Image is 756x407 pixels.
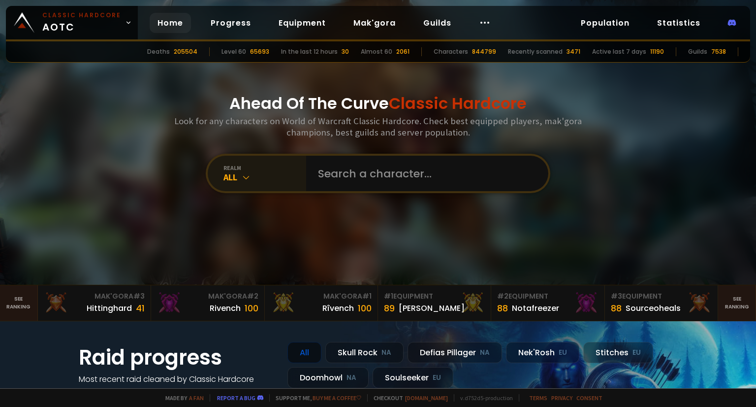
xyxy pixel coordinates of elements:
[573,13,637,33] a: Population
[381,348,391,358] small: NA
[512,302,559,314] div: Notafreezer
[312,156,536,191] input: Search a character...
[313,394,361,402] a: Buy me a coffee
[384,291,485,302] div: Equipment
[497,291,508,301] span: # 2
[529,394,547,402] a: Terms
[189,394,204,402] a: a fan
[480,348,490,358] small: NA
[399,302,465,314] div: [PERSON_NAME]
[174,47,197,56] div: 205504
[247,291,258,301] span: # 2
[159,394,204,402] span: Made by
[605,285,718,321] a: #3Equipment88Sourceoheals
[592,47,646,56] div: Active last 7 days
[287,342,321,363] div: All
[38,285,151,321] a: Mak'Gora#3Hittinghard41
[170,115,586,138] h3: Look for any characters on World of Warcraft Classic Hardcore. Check best equipped players, mak'g...
[454,394,513,402] span: v. d752d5 - production
[358,302,372,315] div: 100
[508,47,563,56] div: Recently scanned
[133,291,145,301] span: # 3
[203,13,259,33] a: Progress
[367,394,448,402] span: Checkout
[649,13,708,33] a: Statistics
[223,164,306,171] div: realm
[245,302,258,315] div: 100
[361,47,392,56] div: Almost 60
[506,342,579,363] div: Nek'Rosh
[221,47,246,56] div: Level 60
[79,342,276,373] h1: Raid progress
[136,302,145,315] div: 41
[611,302,622,315] div: 88
[396,47,409,56] div: 2061
[434,47,468,56] div: Characters
[42,11,121,20] small: Classic Hardcore
[688,47,707,56] div: Guilds
[583,342,653,363] div: Stitches
[265,285,378,321] a: Mak'Gora#1Rîvench100
[472,47,496,56] div: 844799
[491,285,604,321] a: #2Equipment88Notafreezer
[79,373,276,398] h4: Most recent raid cleaned by Classic Hardcore guilds
[433,373,441,383] small: EU
[576,394,602,402] a: Consent
[250,47,269,56] div: 65693
[325,342,404,363] div: Skull Rock
[362,291,372,301] span: # 1
[415,13,459,33] a: Guilds
[281,47,338,56] div: In the last 12 hours
[271,13,334,33] a: Equipment
[287,367,369,388] div: Doomhowl
[384,302,395,315] div: 89
[551,394,572,402] a: Privacy
[626,302,681,314] div: Sourceoheals
[632,348,641,358] small: EU
[269,394,361,402] span: Support me,
[151,285,264,321] a: Mak'Gora#2Rivench100
[210,302,241,314] div: Rivench
[87,302,132,314] div: Hittinghard
[342,47,349,56] div: 30
[378,285,491,321] a: #1Equipment89[PERSON_NAME]
[650,47,664,56] div: 11190
[346,13,404,33] a: Mak'gora
[217,394,255,402] a: Report a bug
[497,302,508,315] div: 88
[405,394,448,402] a: [DOMAIN_NAME]
[42,11,121,34] span: AOTC
[567,47,580,56] div: 3471
[611,291,622,301] span: # 3
[346,373,356,383] small: NA
[373,367,453,388] div: Soulseeker
[223,171,306,183] div: All
[157,291,258,302] div: Mak'Gora
[6,6,138,39] a: Classic HardcoreAOTC
[559,348,567,358] small: EU
[718,285,756,321] a: Seeranking
[711,47,726,56] div: 7538
[408,342,502,363] div: Defias Pillager
[497,291,598,302] div: Equipment
[44,291,145,302] div: Mak'Gora
[271,291,372,302] div: Mak'Gora
[389,92,527,114] span: Classic Hardcore
[384,291,393,301] span: # 1
[322,302,354,314] div: Rîvench
[150,13,191,33] a: Home
[229,92,527,115] h1: Ahead Of The Curve
[611,291,712,302] div: Equipment
[147,47,170,56] div: Deaths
